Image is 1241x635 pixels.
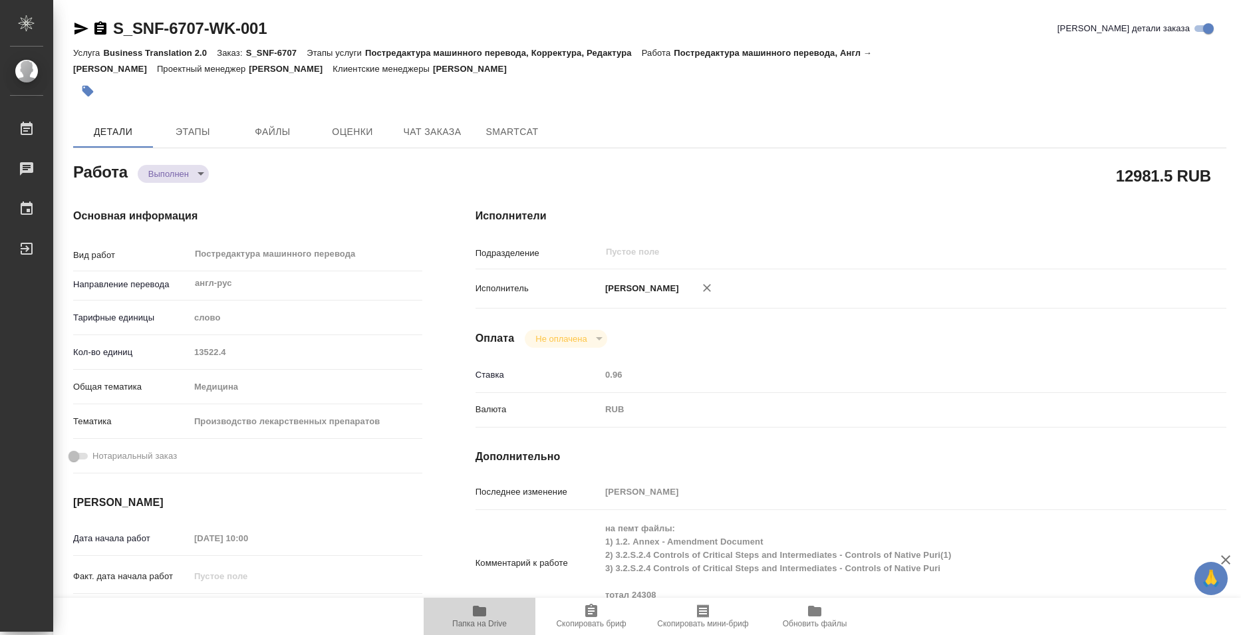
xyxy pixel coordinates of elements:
[73,48,103,58] p: Услуга
[73,346,190,359] p: Кол-во единиц
[81,124,145,140] span: Детали
[601,482,1164,501] input: Пустое поле
[73,21,89,37] button: Скопировать ссылку для ЯМессенджера
[73,380,190,394] p: Общая тематика
[113,19,267,37] a: S_SNF-6707-WK-001
[73,311,190,324] p: Тарифные единицы
[783,619,847,628] span: Обновить файлы
[424,598,535,635] button: Папка на Drive
[190,376,422,398] div: Медицина
[138,165,209,183] div: Выполнен
[535,598,647,635] button: Скопировать бриф
[241,124,305,140] span: Файлы
[190,567,306,586] input: Пустое поле
[333,64,433,74] p: Клиентские менеджеры
[647,598,759,635] button: Скопировать мини-бриф
[480,124,544,140] span: SmartCat
[92,21,108,37] button: Скопировать ссылку
[73,249,190,262] p: Вид работ
[476,557,601,570] p: Комментарий к работе
[605,244,1133,260] input: Пустое поле
[73,208,422,224] h4: Основная информация
[601,365,1164,384] input: Пустое поле
[1200,565,1222,592] span: 🙏
[642,48,674,58] p: Работа
[692,273,722,303] button: Удалить исполнителя
[73,415,190,428] p: Тематика
[73,278,190,291] p: Направление перевода
[73,532,190,545] p: Дата начала работ
[601,517,1164,606] textarea: на пемт файлы: 1) 1.2. Annex - Amendment Document 2) 3.2.S.2.4 Controls of Critical Steps and Int...
[217,48,245,58] p: Заказ:
[157,64,249,74] p: Проектный менеджер
[476,485,601,499] p: Последнее изменение
[246,48,307,58] p: S_SNF-6707
[249,64,333,74] p: [PERSON_NAME]
[476,403,601,416] p: Валюта
[190,342,422,362] input: Пустое поле
[190,410,422,433] div: Производство лекарственных препаратов
[400,124,464,140] span: Чат заказа
[1057,22,1190,35] span: [PERSON_NAME] детали заказа
[73,495,422,511] h4: [PERSON_NAME]
[190,307,422,329] div: слово
[73,76,102,106] button: Добавить тэг
[601,398,1164,421] div: RUB
[759,598,871,635] button: Обновить файлы
[452,619,507,628] span: Папка на Drive
[365,48,642,58] p: Постредактура машинного перевода, Корректура, Редактура
[103,48,217,58] p: Business Translation 2.0
[73,159,128,183] h2: Работа
[476,247,601,260] p: Подразделение
[190,529,306,548] input: Пустое поле
[601,282,679,295] p: [PERSON_NAME]
[476,208,1226,224] h4: Исполнители
[531,333,591,344] button: Не оплачена
[476,449,1226,465] h4: Дополнительно
[1194,562,1228,595] button: 🙏
[73,570,190,583] p: Факт. дата начала работ
[556,619,626,628] span: Скопировать бриф
[161,124,225,140] span: Этапы
[92,449,177,463] span: Нотариальный заказ
[321,124,384,140] span: Оценки
[433,64,517,74] p: [PERSON_NAME]
[476,368,601,382] p: Ставка
[1116,164,1211,187] h2: 12981.5 RUB
[525,330,607,348] div: Выполнен
[476,282,601,295] p: Исполнитель
[144,168,193,180] button: Выполнен
[307,48,365,58] p: Этапы услуги
[657,619,748,628] span: Скопировать мини-бриф
[476,330,515,346] h4: Оплата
